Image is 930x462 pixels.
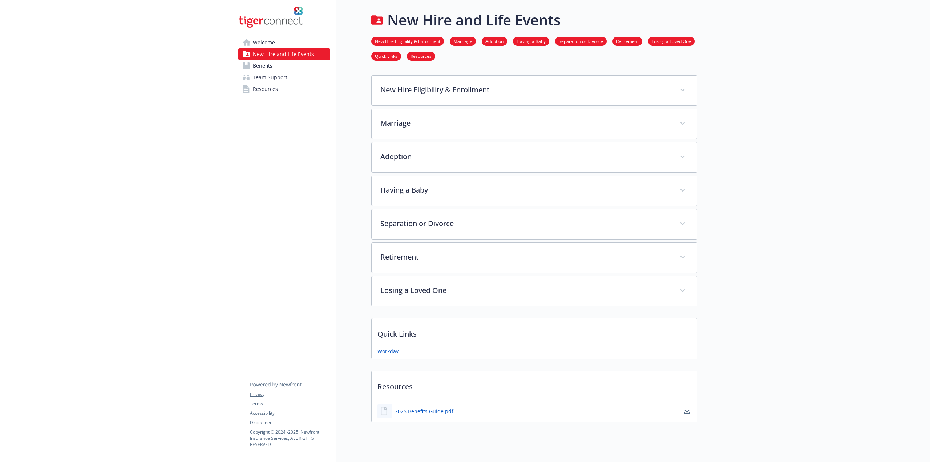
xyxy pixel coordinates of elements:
[380,185,671,196] p: Having a Baby
[250,401,330,407] a: Terms
[238,60,330,72] a: Benefits
[250,429,330,447] p: Copyright © 2024 - 2025 , Newfront Insurance Services, ALL RIGHTS RESERVED
[372,176,697,206] div: Having a Baby
[250,391,330,398] a: Privacy
[238,37,330,48] a: Welcome
[372,371,697,398] p: Resources
[380,151,671,162] p: Adoption
[377,347,399,355] a: Workday
[253,48,314,60] span: New Hire and Life Events
[683,407,691,415] a: download document
[648,37,695,44] a: Losing a Loved One
[395,407,453,415] a: 2025 Benefits Guide.pdf
[380,84,671,95] p: New Hire Eligibility & Enrollment
[250,419,330,426] a: Disclaimer
[380,252,671,262] p: Retirement
[450,37,476,44] a: Marriage
[253,83,278,95] span: Resources
[372,109,697,139] div: Marriage
[407,52,435,59] a: Resources
[253,37,275,48] span: Welcome
[372,76,697,105] div: New Hire Eligibility & Enrollment
[482,37,507,44] a: Adoption
[238,83,330,95] a: Resources
[513,37,549,44] a: Having a Baby
[253,60,272,72] span: Benefits
[380,285,671,296] p: Losing a Loved One
[612,37,642,44] a: Retirement
[250,410,330,417] a: Accessibility
[372,243,697,273] div: Retirement
[372,276,697,306] div: Losing a Loved One
[372,318,697,345] p: Quick Links
[238,72,330,83] a: Team Support
[387,9,561,31] h1: New Hire and Life Events
[555,37,607,44] a: Separation or Divorce
[371,37,444,44] a: New Hire Eligibility & Enrollment
[238,48,330,60] a: New Hire and Life Events
[371,52,401,59] a: Quick Links
[372,142,697,172] div: Adoption
[372,209,697,239] div: Separation or Divorce
[253,72,287,83] span: Team Support
[380,218,671,229] p: Separation or Divorce
[380,118,671,129] p: Marriage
